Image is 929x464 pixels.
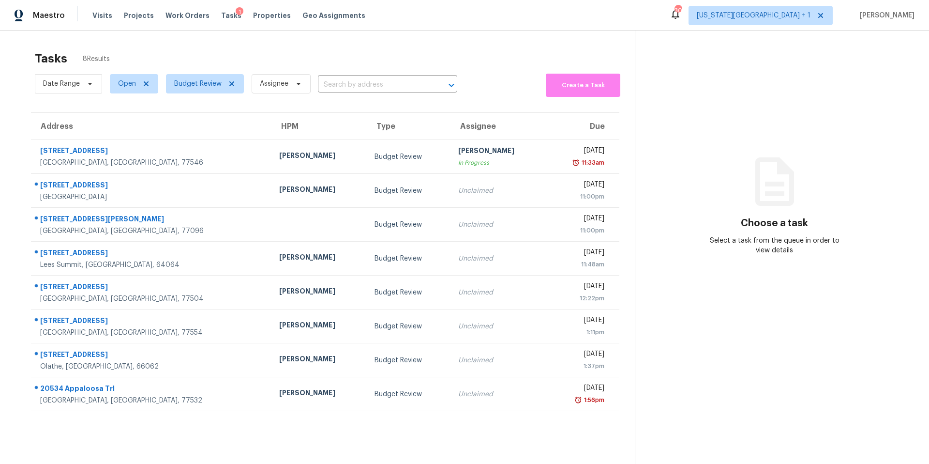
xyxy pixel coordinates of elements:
[554,349,604,361] div: [DATE]
[554,180,604,192] div: [DATE]
[458,389,538,399] div: Unclaimed
[458,186,538,196] div: Unclaimed
[40,328,264,338] div: [GEOGRAPHIC_DATA], [GEOGRAPHIC_DATA], 77554
[741,218,808,228] h3: Choose a task
[375,152,443,162] div: Budget Review
[674,6,681,15] div: 30
[165,11,210,20] span: Work Orders
[279,388,359,400] div: [PERSON_NAME]
[554,383,604,395] div: [DATE]
[92,11,112,20] span: Visits
[40,362,264,371] div: Olathe, [GEOGRAPHIC_DATA], 66062
[458,288,538,297] div: Unclaimed
[279,286,359,298] div: [PERSON_NAME]
[40,248,264,260] div: [STREET_ADDRESS]
[554,315,604,327] div: [DATE]
[546,113,619,140] th: Due
[554,327,604,337] div: 1:11pm
[279,185,359,197] div: [PERSON_NAME]
[174,79,222,89] span: Budget Review
[40,350,264,362] div: [STREET_ADDRESS]
[458,356,538,365] div: Unclaimed
[554,226,604,235] div: 11:00pm
[302,11,365,20] span: Geo Assignments
[35,54,67,63] h2: Tasks
[40,192,264,202] div: [GEOGRAPHIC_DATA]
[40,294,264,304] div: [GEOGRAPHIC_DATA], [GEOGRAPHIC_DATA], 77504
[546,74,620,97] button: Create a Task
[40,180,264,192] div: [STREET_ADDRESS]
[260,79,288,89] span: Assignee
[375,389,443,399] div: Budget Review
[43,79,80,89] span: Date Range
[375,356,443,365] div: Budget Review
[271,113,367,140] th: HPM
[318,77,430,93] input: Search by address
[367,113,450,140] th: Type
[221,12,241,19] span: Tasks
[279,354,359,366] div: [PERSON_NAME]
[375,288,443,297] div: Budget Review
[279,151,359,163] div: [PERSON_NAME]
[375,322,443,331] div: Budget Review
[253,11,291,20] span: Properties
[124,11,154,20] span: Projects
[40,282,264,294] div: [STREET_ADDRESS]
[40,260,264,270] div: Lees Summit, [GEOGRAPHIC_DATA], 64064
[40,146,264,158] div: [STREET_ADDRESS]
[279,320,359,332] div: [PERSON_NAME]
[554,260,604,269] div: 11:48am
[574,395,582,405] img: Overdue Alarm Icon
[31,113,271,140] th: Address
[458,146,538,158] div: [PERSON_NAME]
[554,192,604,201] div: 11:00pm
[40,158,264,168] div: [GEOGRAPHIC_DATA], [GEOGRAPHIC_DATA], 77546
[572,158,580,168] img: Overdue Alarm Icon
[458,158,538,168] div: In Progress
[40,384,264,396] div: 20534 Appaloosa Trl
[582,395,604,405] div: 1:56pm
[551,80,615,91] span: Create a Task
[40,396,264,405] div: [GEOGRAPHIC_DATA], [GEOGRAPHIC_DATA], 77532
[236,7,243,17] div: 1
[279,252,359,264] div: [PERSON_NAME]
[554,146,604,158] div: [DATE]
[580,158,604,168] div: 11:33am
[554,214,604,226] div: [DATE]
[458,220,538,230] div: Unclaimed
[554,294,604,303] div: 12:22pm
[554,361,604,371] div: 1:37pm
[554,247,604,260] div: [DATE]
[33,11,65,20] span: Maestro
[40,214,264,226] div: [STREET_ADDRESS][PERSON_NAME]
[375,186,443,196] div: Budget Review
[458,322,538,331] div: Unclaimed
[375,254,443,263] div: Budget Review
[445,78,458,92] button: Open
[40,316,264,328] div: [STREET_ADDRESS]
[83,54,110,64] span: 8 Results
[554,281,604,294] div: [DATE]
[697,11,810,20] span: [US_STATE][GEOGRAPHIC_DATA] + 1
[40,226,264,236] div: [GEOGRAPHIC_DATA], [GEOGRAPHIC_DATA], 77096
[856,11,914,20] span: [PERSON_NAME]
[705,236,844,255] div: Select a task from the queue in order to view details
[375,220,443,230] div: Budget Review
[458,254,538,263] div: Unclaimed
[118,79,136,89] span: Open
[450,113,546,140] th: Assignee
